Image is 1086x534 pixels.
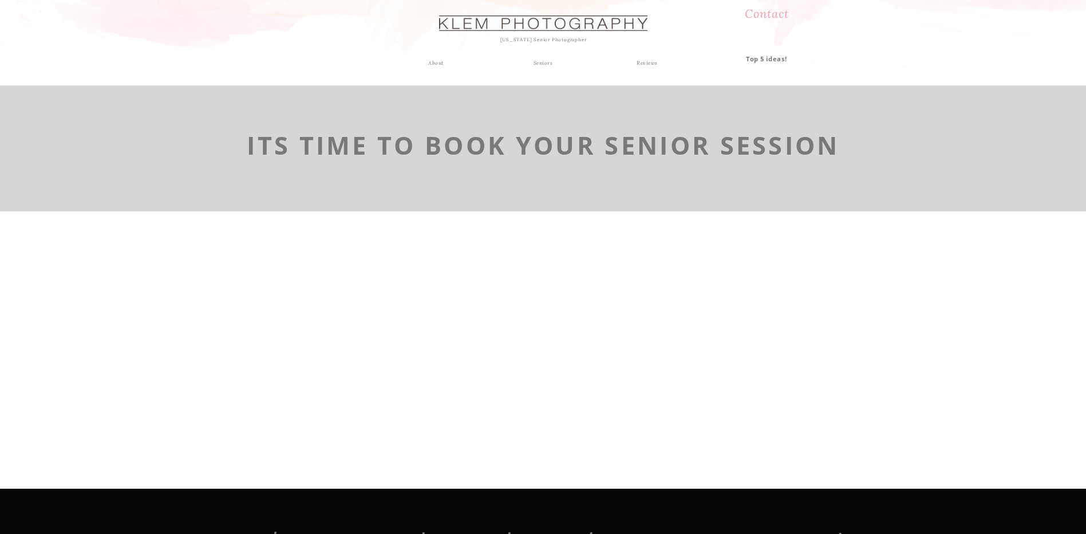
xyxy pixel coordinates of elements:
[620,58,675,69] a: Reviews
[469,36,618,46] h1: [US_STATE] Senior Photographer
[224,131,863,166] h3: its time to book your senior session
[723,3,811,31] a: Contact
[523,58,564,69] a: Seniors
[421,58,451,69] a: About
[729,53,805,64] a: Top 5 ideas!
